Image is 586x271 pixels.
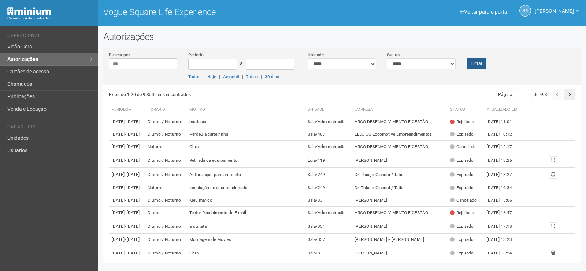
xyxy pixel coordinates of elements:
[186,116,304,128] td: mudança
[498,92,547,97] span: Página de 493
[450,131,474,138] div: Expirado
[109,219,145,234] td: [DATE]
[125,132,140,137] span: - [DATE]
[109,153,145,168] td: [DATE]
[109,52,130,58] label: Buscar por
[450,237,474,243] div: Expirado
[535,9,579,15] a: [PERSON_NAME]
[450,250,474,256] div: Expirado
[125,185,140,190] span: - [DATE]
[450,185,474,191] div: Expirado
[145,141,186,153] td: Noturno
[109,141,145,153] td: [DATE]
[450,172,474,178] div: Expirado
[447,104,484,116] th: Status
[305,141,352,153] td: Sala/Administração
[109,246,145,260] td: [DATE]
[109,234,145,246] td: [DATE]
[207,74,216,79] a: Hoje
[450,119,474,125] div: Rejeitado
[305,207,352,219] td: Sala/Administração
[305,194,352,207] td: Sala/331
[484,141,524,153] td: [DATE] 12:17
[352,168,448,182] td: Dr. Thiago Giaconi / Tatia
[125,119,140,124] span: - [DATE]
[125,237,140,242] span: - [DATE]
[352,141,448,153] td: ARGO DESENVOLVIMENTO E GESTÃO
[305,128,352,141] td: Sala/407
[242,74,243,79] span: |
[484,194,524,207] td: [DATE] 15:06
[352,104,448,116] th: Empresa
[188,74,200,79] a: Todos
[535,1,574,14] span: Nicolle Silva
[145,128,186,141] td: Diurno / Noturno
[145,219,186,234] td: Diurno / Noturno
[352,219,448,234] td: [PERSON_NAME]
[145,194,186,207] td: Diurno / Noturno
[484,116,524,128] td: [DATE] 11:01
[125,144,140,149] span: - [DATE]
[186,207,304,219] td: Testar Recebimento de E-mail
[109,104,145,116] th: Período
[484,153,524,168] td: [DATE] 18:25
[460,9,508,15] a: Voltar para o portal
[305,182,352,194] td: Sala/249
[203,74,204,79] span: |
[265,74,279,79] a: 30 dias
[125,198,140,203] span: - [DATE]
[103,7,337,17] h1: Vogue Square Life Experience
[305,219,352,234] td: Sala/331
[450,197,477,204] div: Cancelado
[450,210,474,216] div: Rejeitado
[484,207,524,219] td: [DATE] 16:47
[109,89,343,100] div: Exibindo 1-20 de 9.850 itens encontrados
[145,207,186,219] td: Diurno
[240,61,243,66] span: a
[125,172,140,177] span: - [DATE]
[352,153,448,168] td: [PERSON_NAME]
[186,246,304,260] td: Obra
[450,144,477,150] div: Cancelado
[246,74,258,79] a: 7 dias
[484,246,524,260] td: [DATE] 16:24
[352,182,448,194] td: Dr. Thiago Giaconi / Tatia
[261,74,262,79] span: |
[145,168,186,182] td: Diurno / Noturno
[103,31,581,42] h2: Autorizações
[387,52,400,58] label: Status
[352,116,448,128] td: ARGO DESENVOLVIMENTO E GESTÃO
[352,194,448,207] td: [PERSON_NAME]
[305,168,352,182] td: Sala/249
[109,128,145,141] td: [DATE]
[145,153,186,168] td: Diurno / Noturno
[519,5,531,17] a: NS
[484,234,524,246] td: [DATE] 13:23
[186,194,304,207] td: Meu marido
[125,250,140,256] span: - [DATE]
[186,104,304,116] th: Motivo
[7,124,92,132] li: Cadastros
[467,58,486,69] button: Filtrar
[352,246,448,260] td: [PERSON_NAME]
[145,104,186,116] th: Horário
[352,234,448,246] td: [PERSON_NAME] e [PERSON_NAME]
[186,128,304,141] td: Perdeu a carteirinha
[109,194,145,207] td: [DATE]
[186,219,304,234] td: arquiteta
[125,210,140,215] span: - [DATE]
[484,128,524,141] td: [DATE] 10:12
[450,157,474,164] div: Expirado
[186,153,304,168] td: Retirada de equipamento.
[450,223,474,230] div: Expirado
[145,182,186,194] td: Noturno
[7,33,92,41] li: Operacional
[308,52,324,58] label: Unidade
[125,158,140,163] span: - [DATE]
[186,141,304,153] td: Obra
[223,74,239,79] a: Amanhã
[109,207,145,219] td: [DATE]
[305,116,352,128] td: Sala/Administração
[109,182,145,194] td: [DATE]
[352,207,448,219] td: ARGO DESENVOLVIMENTO E GESTÃO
